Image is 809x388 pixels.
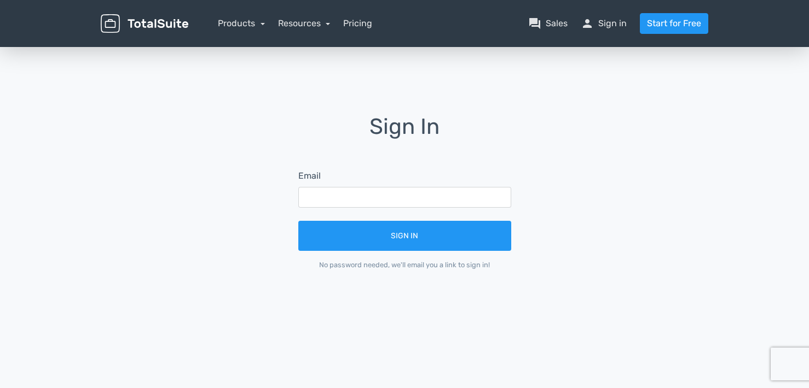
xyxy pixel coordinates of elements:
[283,115,527,154] h1: Sign In
[298,221,511,251] button: Sign In
[528,17,568,30] a: question_answerSales
[528,17,541,30] span: question_answer
[343,17,372,30] a: Pricing
[101,14,188,33] img: TotalSuite for WordPress
[581,17,627,30] a: personSign in
[298,260,511,270] div: No password needed, we'll email you a link to sign in!
[218,18,265,28] a: Products
[640,13,708,34] a: Start for Free
[298,169,321,183] label: Email
[581,17,594,30] span: person
[278,18,331,28] a: Resources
